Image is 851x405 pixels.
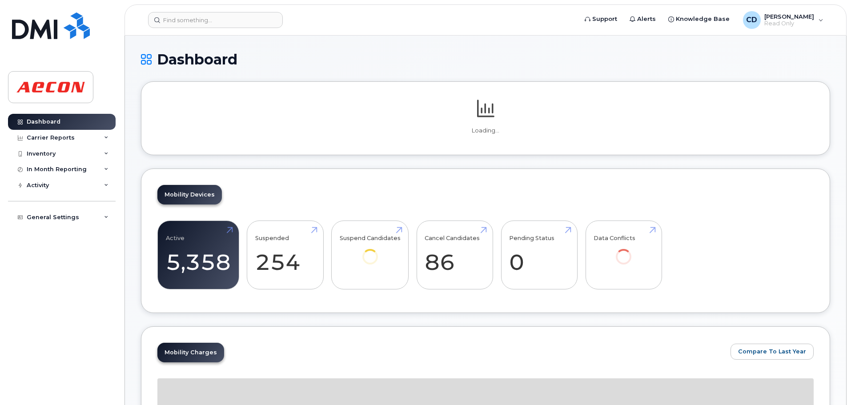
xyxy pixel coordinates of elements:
span: Compare To Last Year [738,347,806,356]
button: Compare To Last Year [731,344,814,360]
a: Pending Status 0 [509,226,569,285]
a: Cancel Candidates 86 [425,226,485,285]
h1: Dashboard [141,52,830,67]
a: Mobility Devices [157,185,222,205]
a: Data Conflicts [594,226,654,277]
a: Suspended 254 [255,226,315,285]
a: Active 5,358 [166,226,231,285]
a: Mobility Charges [157,343,224,362]
a: Suspend Candidates [340,226,401,277]
p: Loading... [157,127,814,135]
